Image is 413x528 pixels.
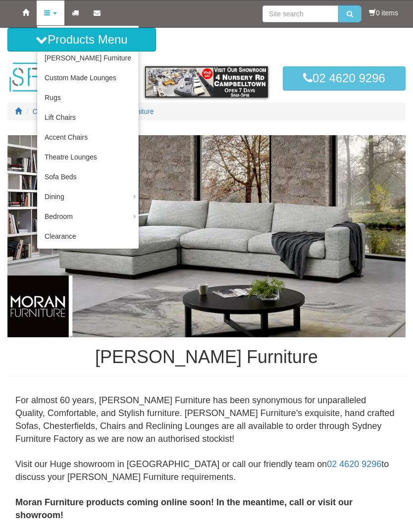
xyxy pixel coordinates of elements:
[327,459,381,469] a: 02 4620 9296
[37,127,139,147] a: Accent Chairs
[37,107,139,127] a: Lift Chairs
[37,207,139,226] a: Bedroom
[37,226,139,246] a: Clearance
[145,66,268,97] img: showroom.gif
[37,68,139,88] a: Custom Made Lounges
[7,28,156,52] button: Products Menu
[15,497,353,520] b: Moran Furniture products coming online soon! In the meantime, call or visit our showroom!
[37,48,139,68] a: [PERSON_NAME] Furniture
[37,167,139,187] a: Sofa Beds
[283,66,406,90] a: 02 4620 9296
[7,61,130,93] img: Sydney Furniture Factory
[37,147,139,167] a: Theatre Lounges
[369,8,398,18] li: 0 items
[37,187,139,207] a: Dining
[67,107,154,115] a: [PERSON_NAME] Furniture
[7,135,406,337] img: Moran Furniture
[33,107,56,115] a: Catalog
[262,5,338,22] input: Site search
[7,347,406,367] h1: [PERSON_NAME] Furniture
[37,88,139,107] a: Rugs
